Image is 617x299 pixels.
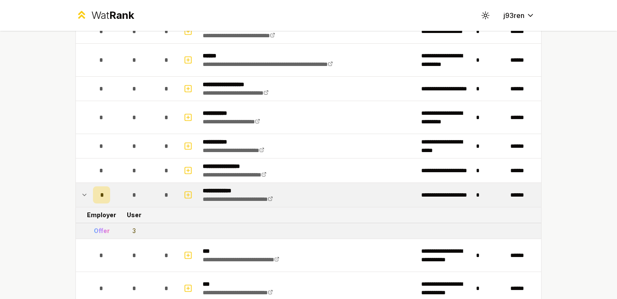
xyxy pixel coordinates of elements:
td: Employer [90,207,114,223]
a: WatRank [75,9,134,22]
span: Rank [109,9,134,21]
button: j93ren [497,8,542,23]
div: Offer [94,227,110,235]
span: j93ren [503,10,524,21]
div: Wat [91,9,134,22]
div: 3 [132,227,136,235]
td: User [114,207,155,223]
